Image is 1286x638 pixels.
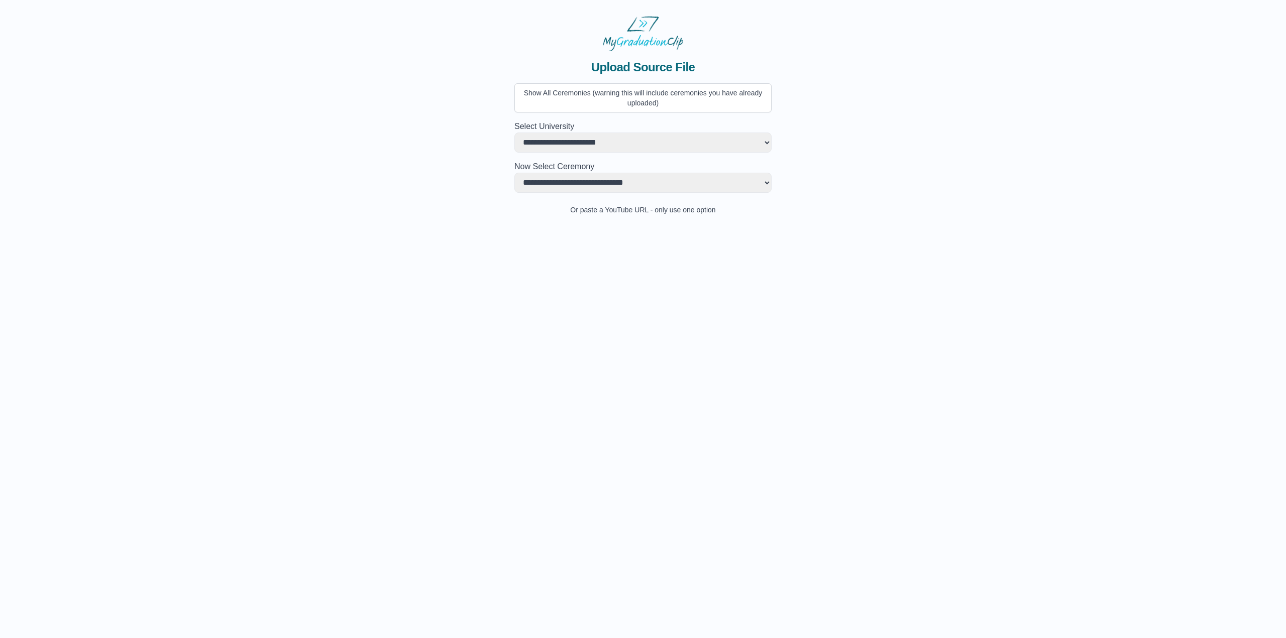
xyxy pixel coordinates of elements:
[514,120,772,133] h2: Select University
[514,205,772,215] p: Or paste a YouTube URL - only use one option
[603,16,683,51] img: MyGraduationClip
[514,83,772,112] button: Show All Ceremonies (warning this will include ceremonies you have already uploaded)
[591,59,695,75] span: Upload Source File
[514,161,772,173] h2: Now Select Ceremony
